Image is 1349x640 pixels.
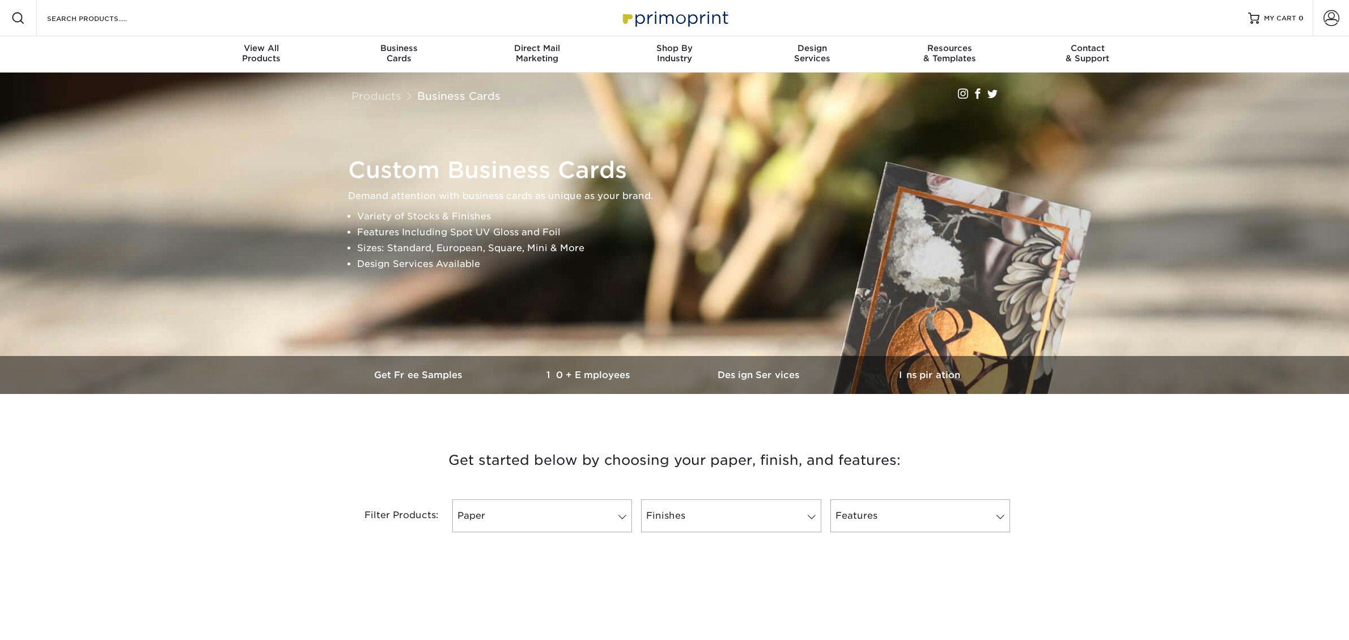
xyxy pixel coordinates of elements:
[881,43,1019,63] div: & Templates
[606,43,744,53] span: Shop By
[334,356,504,394] a: Get Free Samples
[743,43,881,53] span: Design
[193,43,330,53] span: View All
[330,43,468,53] span: Business
[334,370,504,380] h3: Get Free Samples
[357,209,1011,224] li: Variety of Stocks & Finishes
[193,36,330,73] a: View AllProducts
[618,6,731,30] img: Primoprint
[357,224,1011,240] li: Features Including Spot UV Gloss and Foil
[468,36,606,73] a: Direct MailMarketing
[46,11,156,25] input: SEARCH PRODUCTS.....
[1264,14,1296,23] span: MY CART
[468,43,606,53] span: Direct Mail
[504,370,674,380] h3: 10+ Employees
[452,499,632,532] a: Paper
[743,36,881,73] a: DesignServices
[1299,14,1304,22] span: 0
[330,43,468,63] div: Cards
[330,36,468,73] a: BusinessCards
[193,43,330,63] div: Products
[641,499,821,532] a: Finishes
[1019,43,1156,63] div: & Support
[881,36,1019,73] a: Resources& Templates
[830,499,1010,532] a: Features
[348,188,1011,204] p: Demand attention with business cards as unique as your brand.
[504,356,674,394] a: 10+ Employees
[1019,36,1156,73] a: Contact& Support
[351,90,401,102] a: Products
[674,370,845,380] h3: Design Services
[606,36,744,73] a: Shop ByIndustry
[606,43,744,63] div: Industry
[674,356,845,394] a: Design Services
[468,43,606,63] div: Marketing
[845,370,1015,380] h3: Inspiration
[348,156,1011,184] h1: Custom Business Cards
[845,356,1015,394] a: Inspiration
[881,43,1019,53] span: Resources
[417,90,500,102] a: Business Cards
[343,435,1006,486] h3: Get started below by choosing your paper, finish, and features:
[1019,43,1156,53] span: Contact
[357,256,1011,272] li: Design Services Available
[334,499,448,532] div: Filter Products:
[743,43,881,63] div: Services
[357,240,1011,256] li: Sizes: Standard, European, Square, Mini & More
